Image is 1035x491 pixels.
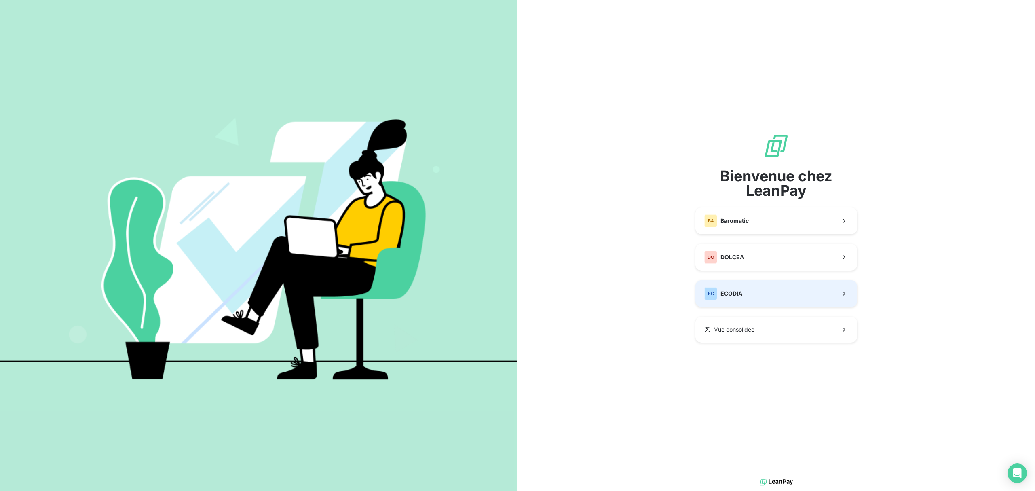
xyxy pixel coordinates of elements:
span: ECODIA [720,290,742,298]
button: ECECODIA [695,280,857,307]
div: Open Intercom Messenger [1008,463,1027,483]
img: logo sigle [763,133,789,159]
img: logo [760,476,793,488]
div: BA [704,214,717,227]
button: Vue consolidée [695,317,857,343]
div: EC [704,287,717,300]
button: BABaromatic [695,207,857,234]
span: Vue consolidée [714,326,754,334]
button: DODOLCEA [695,244,857,271]
span: Bienvenue chez LeanPay [695,169,857,198]
span: DOLCEA [720,253,744,261]
span: Baromatic [720,217,749,225]
div: DO [704,251,717,264]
